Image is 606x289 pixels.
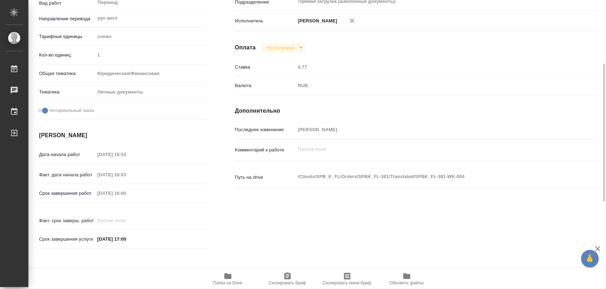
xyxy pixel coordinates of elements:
span: Скопировать мини-бриф [323,280,371,285]
h4: [PERSON_NAME] [39,131,207,140]
div: Не оплачена [261,43,305,53]
span: Нотариальный заказ [49,107,94,114]
p: Путь на drive [235,174,296,181]
p: Дата начала работ [39,151,95,158]
input: Пустое поле [295,124,568,135]
input: ✎ Введи что-нибудь [95,234,157,244]
p: Направление перевода [39,15,95,22]
p: [PERSON_NAME] [295,17,337,25]
p: Тематика [39,89,95,96]
span: Обновить файлы [389,280,424,285]
p: Срок завершения услуги [39,236,95,243]
p: Тарифные единицы [39,33,95,40]
button: 🙏 [581,250,599,268]
button: Скопировать бриф [258,269,317,289]
button: Папка на Drive [198,269,258,289]
div: Юридическая/Финансовая [95,68,206,80]
button: Удалить исполнителя [344,13,360,28]
p: Комментарий к работе [235,146,296,154]
p: Последнее изменение [235,126,296,133]
span: Папка на Drive [213,280,242,285]
input: Пустое поле [95,149,157,160]
p: Общая тематика [39,70,95,77]
h4: Дополнительно [235,107,598,115]
span: 🙏 [584,251,596,266]
p: Ставка [235,64,296,71]
input: Пустое поле [95,215,157,226]
span: Скопировать бриф [269,280,306,285]
button: Скопировать мини-бриф [317,269,377,289]
button: Не оплачена [265,45,296,51]
input: Пустое поле [95,170,157,180]
h4: Оплата [235,43,256,52]
p: Исполнитель [235,17,296,25]
button: Обновить файлы [377,269,437,289]
input: Пустое поле [95,188,157,198]
p: Кол-во единиц [39,52,95,59]
textarea: /Clients/SPB_K_FL/Orders/SPBK_FL-381/Translated/SPBK_FL-381-WK-004 [295,171,568,183]
input: Пустое поле [295,62,568,72]
div: Личные документы [95,86,206,98]
div: RUB [295,80,568,92]
p: Срок завершения работ [39,190,95,197]
input: Пустое поле [95,50,206,60]
div: слово [95,31,206,43]
p: Валюта [235,82,296,89]
p: Факт. срок заверш. работ [39,217,95,224]
p: Факт. дата начала работ [39,171,95,178]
